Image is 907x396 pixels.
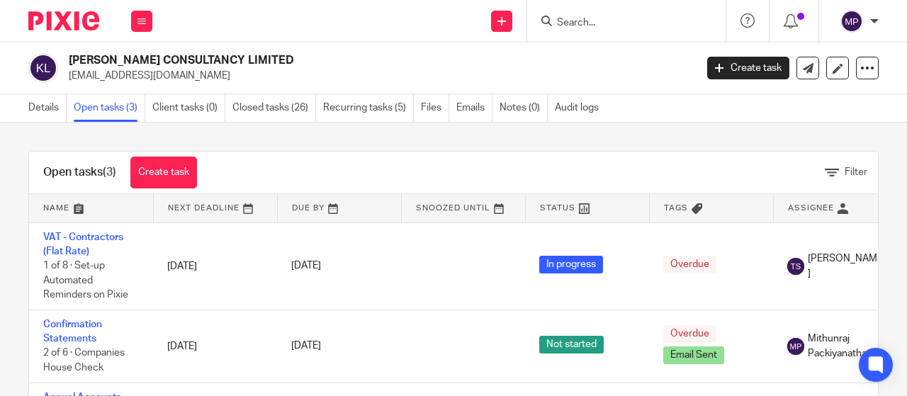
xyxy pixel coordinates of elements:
[456,94,492,122] a: Emails
[421,94,449,122] a: Files
[840,10,863,33] img: svg%3E
[787,338,804,355] img: svg%3E
[664,204,688,212] span: Tags
[539,336,604,353] span: Not started
[416,204,490,212] span: Snoozed Until
[69,53,563,68] h2: [PERSON_NAME] CONSULTANCY LIMITED
[540,204,575,212] span: Status
[43,261,128,300] span: 1 of 8 · Set-up Automated Reminders on Pixie
[232,94,316,122] a: Closed tasks (26)
[500,94,548,122] a: Notes (0)
[103,166,116,178] span: (3)
[663,346,724,364] span: Email Sent
[555,94,606,122] a: Audit logs
[43,165,116,180] h1: Open tasks
[28,53,58,83] img: svg%3E
[43,319,102,344] a: Confirmation Statements
[69,69,686,83] p: [EMAIL_ADDRESS][DOMAIN_NAME]
[323,94,414,122] a: Recurring tasks (5)
[43,232,123,256] a: VAT - Contractors (Flat Rate)
[845,167,867,177] span: Filter
[663,325,716,343] span: Overdue
[28,11,99,30] img: Pixie
[808,332,883,361] span: Mithunraj Packiyanathan
[153,222,277,310] td: [DATE]
[787,258,804,275] img: svg%3E
[291,341,321,351] span: [DATE]
[663,256,716,273] span: Overdue
[130,157,197,188] a: Create task
[28,94,67,122] a: Details
[707,57,789,79] a: Create task
[43,349,125,373] span: 2 of 6 · Companies House Check
[153,310,277,383] td: [DATE]
[539,256,603,273] span: In progress
[291,261,321,271] span: [DATE]
[74,94,145,122] a: Open tasks (3)
[808,251,883,281] span: [PERSON_NAME]
[556,17,683,30] input: Search
[152,94,225,122] a: Client tasks (0)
